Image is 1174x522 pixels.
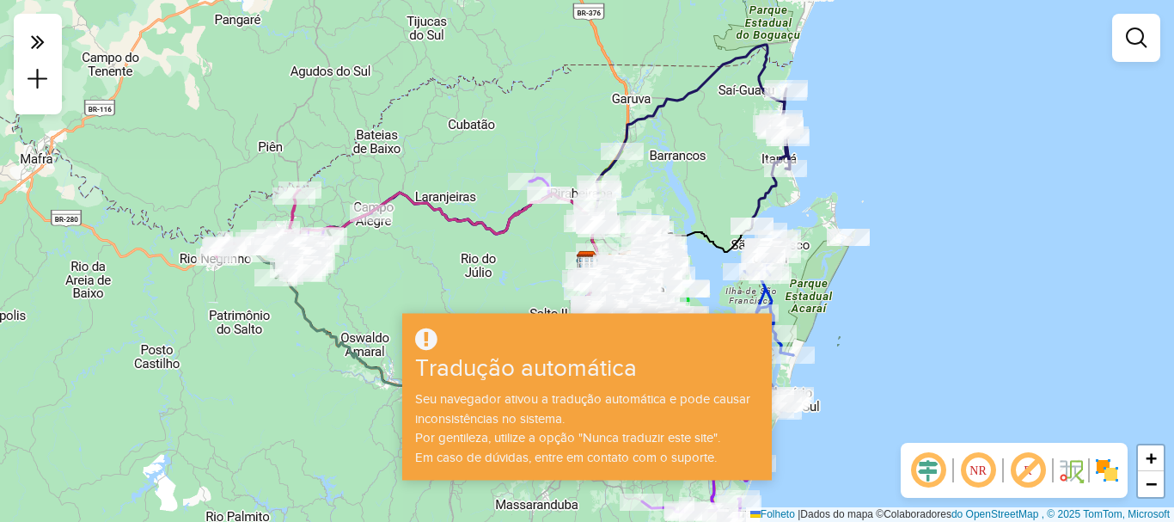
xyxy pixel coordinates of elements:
a: Filtros de exibição [1119,21,1153,55]
font: | [798,508,800,520]
div: Atividade não roteirizada - CLAUDETE BORGES DA S [731,218,773,235]
font: − [1146,473,1157,494]
font: Dados do mapa © [800,508,884,520]
font: Por gentileza, utilize a opção "Nunca traduzir este site". [415,431,720,445]
em: Clique aqui para maximizar o painel [21,24,55,60]
a: Nova sessão e pesquisa [21,62,55,101]
img: Exibir/Ocultar setores [1093,457,1121,484]
font: Folheto [761,508,795,520]
font: Em caso de dúvidas, entre em contato com o suporte. [415,451,717,464]
img: CDD Joinville [576,250,598,273]
span: Exibir rótulo [1007,450,1049,491]
font: + [1146,447,1157,469]
font: Colaboradores [884,508,951,520]
font: Tradução automática [415,355,637,382]
a: Diminuir o zoom [1138,471,1164,497]
a: Folheto [750,508,795,520]
a: do OpenStreetMap , © 2025 TomTom, Microsoft [951,508,1170,520]
span: Ocultar NR [957,450,999,491]
span: Deslocamento ocular [908,450,949,491]
font: Seu navegador ativou a tradução automática e pode causar inconsistências no sistema. [415,392,750,426]
img: Fluxo de ruas [1057,457,1085,484]
a: Ampliar [1138,445,1164,471]
div: Atividade não roteirizada - ORIOSVALDO ROZA DOS [827,229,870,246]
